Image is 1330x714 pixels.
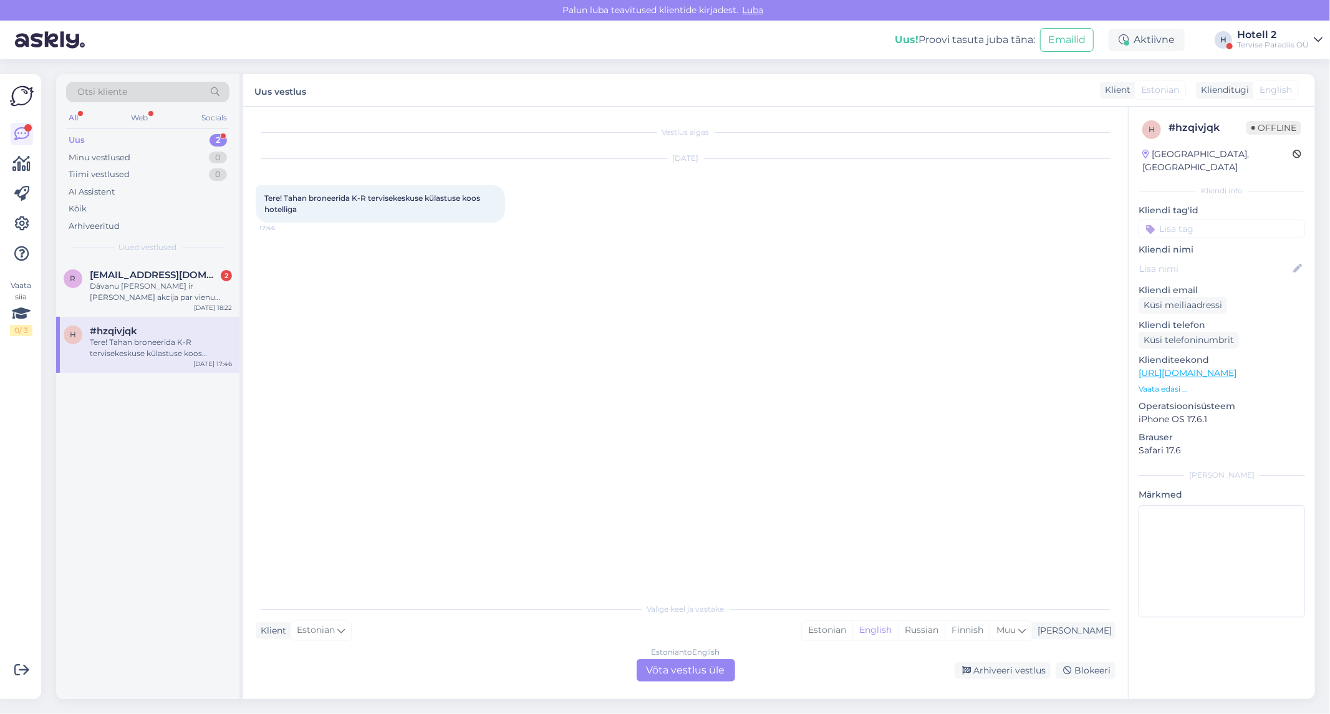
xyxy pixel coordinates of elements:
div: [DATE] 18:22 [194,303,232,312]
div: Proovi tasuta juba täna: [895,32,1035,47]
div: 2 [221,270,232,281]
span: rudzite86@gmail.com [90,269,219,281]
div: Tiimi vestlused [69,168,130,181]
span: English [1260,84,1292,97]
input: Lisa nimi [1139,262,1291,276]
div: [PERSON_NAME] [1033,624,1112,637]
b: Uus! [895,34,918,46]
button: Emailid [1040,28,1094,52]
p: Kliendi nimi [1139,243,1305,256]
span: Estonian [297,624,335,637]
div: Küsi telefoninumbrit [1139,332,1239,349]
p: Brauser [1139,431,1305,444]
div: [GEOGRAPHIC_DATA], [GEOGRAPHIC_DATA] [1142,148,1293,174]
div: Kliendi info [1139,185,1305,196]
div: Klienditugi [1196,84,1249,97]
p: Kliendi email [1139,284,1305,297]
div: Kõik [69,203,87,215]
span: h [70,330,76,339]
div: Russian [898,621,945,640]
span: Tere! Tahan broneerida K-R tervisekeskuse külastuse koos hotelliga [264,193,482,214]
div: Estonian to English [652,647,720,658]
div: Tere! Tahan broneerida K-R tervisekeskuse külastuse koos hotelliga [90,337,232,359]
div: [PERSON_NAME] [1139,470,1305,481]
div: Hotell 2 [1237,30,1309,40]
div: [DATE] [256,153,1116,164]
div: Valige keel ja vastake [256,604,1116,615]
a: [URL][DOMAIN_NAME] [1139,367,1236,379]
div: Tervise Paradiis OÜ [1237,40,1309,50]
p: Märkmed [1139,488,1305,501]
div: Arhiveeri vestlus [955,662,1051,679]
div: 0 [209,168,227,181]
div: Blokeeri [1056,662,1116,679]
p: Operatsioonisüsteem [1139,400,1305,413]
div: H [1215,31,1232,49]
span: Estonian [1141,84,1179,97]
a: Hotell 2Tervise Paradiis OÜ [1237,30,1323,50]
div: AI Assistent [69,186,115,198]
span: r [70,274,76,283]
div: Võta vestlus üle [637,659,735,682]
span: Offline [1246,121,1301,135]
div: 0 / 3 [10,325,32,336]
p: iPhone OS 17.6.1 [1139,413,1305,426]
div: Estonian [802,621,852,640]
div: Socials [199,110,229,126]
div: Web [129,110,151,126]
div: English [852,621,898,640]
span: h [1149,125,1155,134]
p: Kliendi telefon [1139,319,1305,332]
div: [DATE] 17:46 [193,359,232,369]
p: Klienditeekond [1139,354,1305,367]
div: Küsi meiliaadressi [1139,297,1227,314]
div: Vaata siia [10,280,32,336]
label: Uus vestlus [254,82,306,99]
div: Dāvanu [PERSON_NAME] ir [PERSON_NAME] akcija par vienu nakti 152,00 €. Vai pērkot caur Jums arī b... [90,281,232,303]
div: # hzqivjqk [1169,120,1246,135]
div: 2 [210,134,227,147]
input: Lisa tag [1139,220,1305,238]
span: Luba [739,4,768,16]
div: Finnish [945,621,990,640]
span: #hzqivjqk [90,326,137,337]
span: 17:46 [259,223,306,233]
div: Minu vestlused [69,152,130,164]
div: Arhiveeritud [69,220,120,233]
span: Muu [996,624,1016,635]
span: Otsi kliente [77,85,127,99]
span: Uued vestlused [119,242,177,253]
div: Aktiivne [1109,29,1185,51]
div: All [66,110,80,126]
div: Klient [1100,84,1130,97]
p: Kliendi tag'id [1139,204,1305,217]
div: Uus [69,134,85,147]
div: 0 [209,152,227,164]
p: Vaata edasi ... [1139,384,1305,395]
div: Vestlus algas [256,127,1116,138]
p: Safari 17.6 [1139,444,1305,457]
img: Askly Logo [10,84,34,108]
div: Klient [256,624,286,637]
